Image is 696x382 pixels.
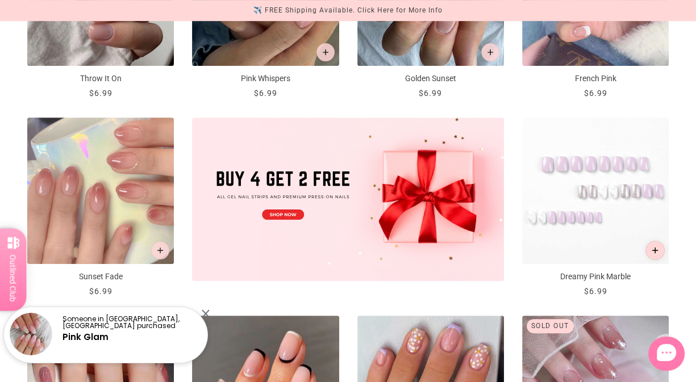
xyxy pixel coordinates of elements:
[522,271,669,283] p: Dreamy Pink Marble
[522,117,669,264] img: Dreamy Pink Marble - Press On Nails
[316,43,335,61] button: Add to cart
[645,241,665,260] button: Add to cart
[151,241,169,259] button: Add to cart
[27,73,174,85] p: Throw It On
[584,89,607,98] span: $6.99
[89,89,112,98] span: $6.99
[527,319,574,333] div: Sold out
[89,287,112,296] span: $6.99
[522,73,669,85] p: French Pink
[481,43,499,61] button: Add to cart
[357,73,504,85] p: Golden Sunset
[62,331,109,343] a: Pink Glam
[192,73,339,85] p: Pink Whispers
[253,5,443,16] div: ✈️ FREE Shipping Available. Click Here for More Info
[27,271,174,283] p: Sunset Fade
[27,117,174,297] a: Sunset Fade
[522,117,669,297] a: Dreamy Pink Marble
[584,287,607,296] span: $6.99
[62,316,198,329] p: Someone in [GEOGRAPHIC_DATA], [GEOGRAPHIC_DATA] purchased
[254,89,277,98] span: $6.99
[419,89,442,98] span: $6.99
